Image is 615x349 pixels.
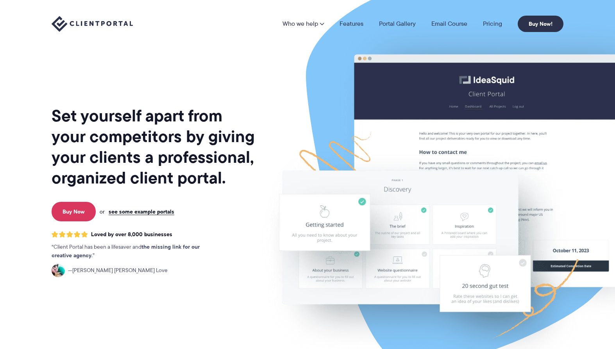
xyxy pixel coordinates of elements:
[52,242,200,260] strong: the missing link for our creative agency
[483,21,502,27] a: Pricing
[340,21,363,27] a: Features
[518,16,563,32] a: Buy Now!
[282,21,324,27] a: Who we help
[91,231,172,238] span: Loved by over 8,000 businesses
[379,21,416,27] a: Portal Gallery
[431,21,467,27] a: Email Course
[100,208,105,215] span: or
[52,202,96,221] a: Buy Now
[52,243,216,260] p: Client Portal has been a lifesaver and .
[68,266,168,275] span: [PERSON_NAME] [PERSON_NAME] Love
[52,105,256,188] h1: Set yourself apart from your competitors by giving your clients a professional, organized client ...
[109,208,174,215] a: see some example portals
